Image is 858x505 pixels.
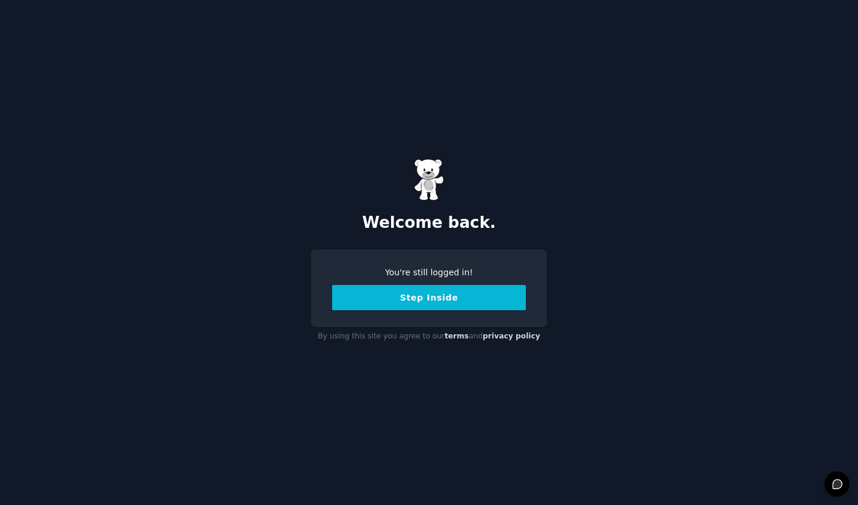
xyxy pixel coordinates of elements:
div: By using this site you agree to our and [311,327,547,346]
a: privacy policy [483,332,540,340]
div: You're still logged in! [332,266,526,279]
img: Gummy Bear [414,159,444,201]
button: Step Inside [332,285,526,310]
a: Step Inside [332,293,526,302]
h2: Welcome back. [311,213,547,233]
a: terms [445,332,469,340]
